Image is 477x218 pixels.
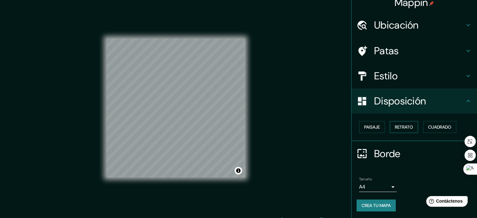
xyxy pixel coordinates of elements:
[352,88,477,114] div: Disposición
[352,13,477,38] div: Ubicación
[374,147,400,160] font: Borde
[429,1,434,6] img: pin-icon.png
[352,141,477,166] div: Borde
[352,38,477,63] div: Patas
[359,183,365,190] font: A4
[106,39,245,178] canvas: Mapa
[359,121,385,133] button: Paisaje
[374,44,399,57] font: Patas
[390,121,418,133] button: Retrato
[362,203,391,208] font: Crea tu mapa
[428,124,451,130] font: Cuadrado
[374,94,426,108] font: Disposición
[359,182,397,192] div: A4
[395,124,413,130] font: Retrato
[374,69,398,82] font: Estilo
[364,124,380,130] font: Paisaje
[359,177,372,182] font: Tamaño
[374,19,419,32] font: Ubicación
[421,194,470,211] iframe: Lanzador de widgets de ayuda
[235,167,242,174] button: Activar o desactivar atribución
[352,63,477,88] div: Estilo
[423,121,456,133] button: Cuadrado
[357,199,396,211] button: Crea tu mapa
